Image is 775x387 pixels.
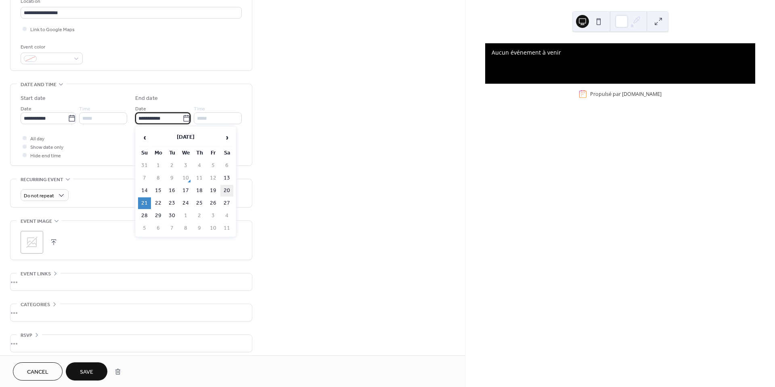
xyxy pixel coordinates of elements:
[138,210,151,222] td: 28
[135,94,158,103] div: End date
[622,91,662,97] a: [DOMAIN_NAME]
[21,105,31,113] span: Date
[207,222,220,234] td: 10
[492,48,749,57] div: Aucun événement à venir
[138,197,151,209] td: 21
[165,160,178,171] td: 2
[138,160,151,171] td: 31
[138,185,151,197] td: 14
[30,135,44,143] span: All day
[220,172,233,184] td: 13
[152,197,165,209] td: 22
[207,147,220,159] th: Fr
[24,191,54,201] span: Do not repeat
[21,331,32,340] span: RSVP
[179,197,192,209] td: 24
[207,185,220,197] td: 19
[220,185,233,197] td: 20
[165,210,178,222] td: 30
[179,185,192,197] td: 17
[135,105,146,113] span: Date
[193,197,206,209] td: 25
[220,222,233,234] td: 11
[179,210,192,222] td: 1
[193,160,206,171] td: 4
[179,172,192,184] td: 10
[179,160,192,171] td: 3
[10,335,252,352] div: •••
[138,129,151,146] span: ‹
[21,80,57,89] span: Date and time
[66,362,107,381] button: Save
[193,147,206,159] th: Th
[193,172,206,184] td: 11
[10,273,252,290] div: •••
[21,300,50,309] span: Categories
[21,94,46,103] div: Start date
[194,105,205,113] span: Time
[152,172,165,184] td: 8
[220,197,233,209] td: 27
[30,143,63,152] span: Show date only
[220,160,233,171] td: 6
[193,210,206,222] td: 2
[220,210,233,222] td: 4
[152,222,165,234] td: 6
[207,210,220,222] td: 3
[21,270,51,278] span: Event links
[138,172,151,184] td: 7
[179,147,192,159] th: We
[21,43,81,51] div: Event color
[152,185,165,197] td: 15
[165,172,178,184] td: 9
[30,25,75,34] span: Link to Google Maps
[152,160,165,171] td: 1
[152,147,165,159] th: Mo
[21,176,63,184] span: Recurring event
[21,231,43,254] div: ;
[80,368,93,376] span: Save
[165,197,178,209] td: 23
[138,222,151,234] td: 5
[13,362,63,381] button: Cancel
[152,210,165,222] td: 29
[138,147,151,159] th: Su
[207,160,220,171] td: 5
[27,368,48,376] span: Cancel
[221,129,233,146] span: ›
[220,147,233,159] th: Sa
[165,185,178,197] td: 16
[207,197,220,209] td: 26
[193,185,206,197] td: 18
[21,217,52,226] span: Event image
[590,91,662,97] div: Propulsé par
[165,222,178,234] td: 7
[207,172,220,184] td: 12
[179,222,192,234] td: 8
[152,129,220,146] th: [DATE]
[79,105,90,113] span: Time
[10,304,252,321] div: •••
[165,147,178,159] th: Tu
[30,152,61,160] span: Hide end time
[193,222,206,234] td: 9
